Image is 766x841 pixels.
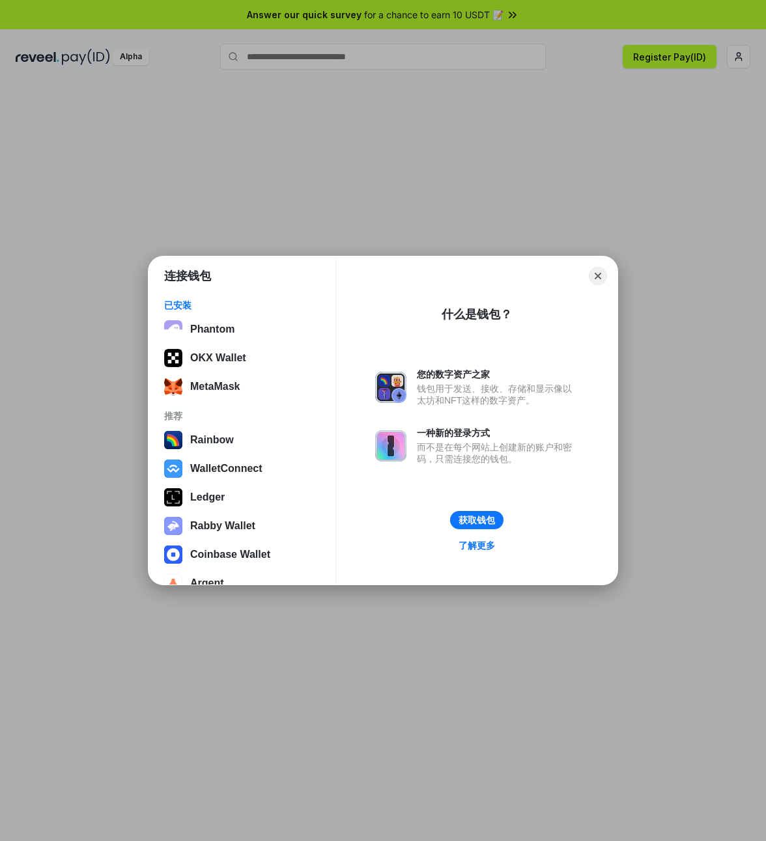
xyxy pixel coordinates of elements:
div: Rabby Wallet [190,520,255,532]
div: 了解更多 [459,540,495,551]
img: svg+xml,%3Csvg%20xmlns%3D%22http%3A%2F%2Fwww.w3.org%2F2000%2Fsvg%22%20fill%3D%22none%22%20viewBox... [375,430,406,462]
div: 而不是在每个网站上创建新的账户和密码，只需连接您的钱包。 [417,441,578,465]
div: 钱包用于发送、接收、存储和显示像以太坊和NFT这样的数字资产。 [417,383,578,406]
div: 一种新的登录方式 [417,427,578,439]
button: Argent [160,570,324,596]
button: Close [589,267,607,285]
h1: 连接钱包 [164,268,211,284]
div: MetaMask [190,381,240,393]
img: svg+xml;base64,PHN2ZyB3aWR0aD0iMzUiIGhlaWdodD0iMzQiIHZpZXdCb3g9IjAgMCAzNSAzNCIgZmlsbD0ibm9uZSIgeG... [164,378,182,396]
div: 什么是钱包？ [442,307,512,322]
img: epq2vO3P5aLWl15yRS7Q49p1fHTx2Sgh99jU3kfXv7cnPATIVQHAx5oQs66JWv3SWEjHOsb3kKgmE5WNBxBId7C8gm8wEgOvz... [164,320,182,338]
div: 已安装 [164,299,320,311]
button: MetaMask [160,374,324,400]
img: svg+xml,%3Csvg%20width%3D%2228%22%20height%3D%2228%22%20viewBox%3D%220%200%2028%2028%22%20fill%3D... [164,545,182,564]
div: Ledger [190,491,225,503]
div: 您的数字资产之家 [417,368,578,380]
img: svg+xml,%3Csvg%20xmlns%3D%22http%3A%2F%2Fwww.w3.org%2F2000%2Fsvg%22%20fill%3D%22none%22%20viewBox... [164,517,182,535]
div: Rainbow [190,434,234,446]
button: WalletConnect [160,456,324,482]
div: Argent [190,577,224,589]
button: Rabby Wallet [160,513,324,539]
div: Phantom [190,324,234,335]
button: OKX Wallet [160,345,324,371]
img: svg+xml,%3Csvg%20xmlns%3D%22http%3A%2F%2Fwww.w3.org%2F2000%2Fsvg%22%20fill%3D%22none%22%20viewBox... [375,372,406,403]
button: Ledger [160,484,324,510]
div: 推荐 [164,410,320,422]
div: Coinbase Wallet [190,549,270,560]
img: 5VZ71FV6L7PA3gg3tXrdQ+DgLhC+75Wq3no69P3MC0NFQpx2lL04Ql9gHK1bRDjsSBIvScBnDTk1WrlGIZBorIDEYJj+rhdgn... [164,349,182,367]
button: Coinbase Wallet [160,542,324,568]
img: svg+xml,%3Csvg%20xmlns%3D%22http%3A%2F%2Fwww.w3.org%2F2000%2Fsvg%22%20width%3D%2228%22%20height%3... [164,488,182,506]
button: Phantom [160,316,324,342]
img: svg+xml,%3Csvg%20width%3D%2228%22%20height%3D%2228%22%20viewBox%3D%220%200%2028%2028%22%20fill%3D... [164,460,182,478]
button: 获取钱包 [450,511,504,529]
a: 了解更多 [451,537,503,554]
div: WalletConnect [190,463,262,475]
div: OKX Wallet [190,352,246,364]
button: Rainbow [160,427,324,453]
img: svg+xml,%3Csvg%20width%3D%2228%22%20height%3D%2228%22%20viewBox%3D%220%200%2028%2028%22%20fill%3D... [164,574,182,592]
img: svg+xml,%3Csvg%20width%3D%22120%22%20height%3D%22120%22%20viewBox%3D%220%200%20120%20120%22%20fil... [164,431,182,449]
div: 获取钱包 [459,514,495,526]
